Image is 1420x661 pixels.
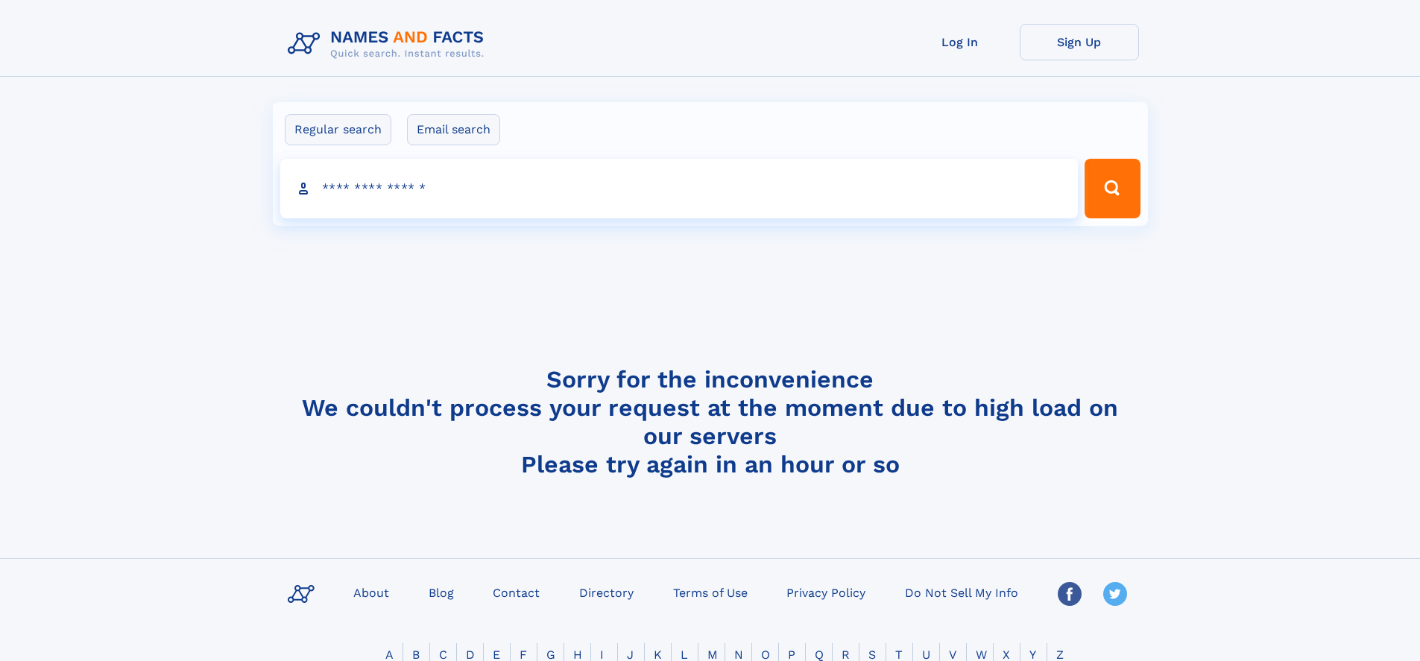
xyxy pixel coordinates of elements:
a: Contact [487,581,546,603]
img: Logo Names and Facts [282,24,496,64]
a: Privacy Policy [780,581,871,603]
a: Directory [573,581,640,603]
label: Email search [407,114,500,145]
h4: Sorry for the inconvenience We couldn't process your request at the moment due to high load on ou... [282,365,1139,478]
a: Sign Up [1020,24,1139,60]
a: Log In [900,24,1020,60]
label: Regular search [285,114,391,145]
a: About [347,581,395,603]
img: Facebook [1058,582,1082,606]
a: Do Not Sell My Info [899,581,1024,603]
input: search input [280,159,1079,218]
a: Terms of Use [667,581,754,603]
button: Search Button [1085,159,1140,218]
img: Twitter [1103,582,1127,606]
a: Blog [423,581,460,603]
